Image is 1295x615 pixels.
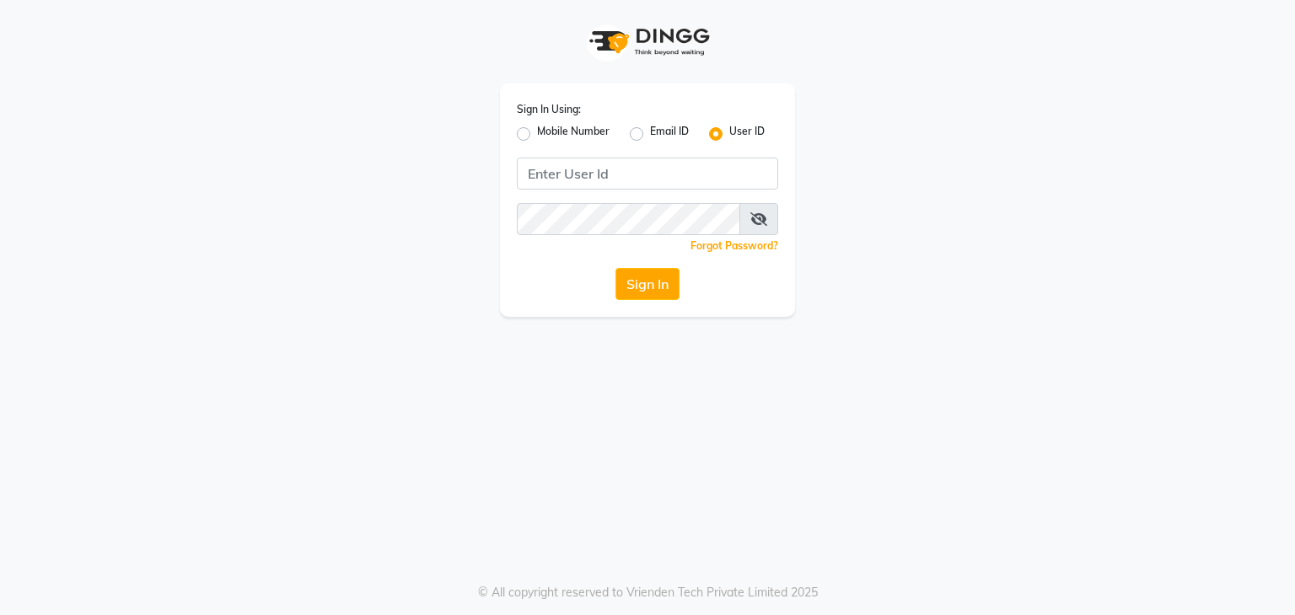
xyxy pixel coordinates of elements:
[580,17,715,67] img: logo1.svg
[690,239,778,252] a: Forgot Password?
[517,203,740,235] input: Username
[650,124,689,144] label: Email ID
[729,124,765,144] label: User ID
[517,158,778,190] input: Username
[615,268,680,300] button: Sign In
[537,124,610,144] label: Mobile Number
[517,102,581,117] label: Sign In Using:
